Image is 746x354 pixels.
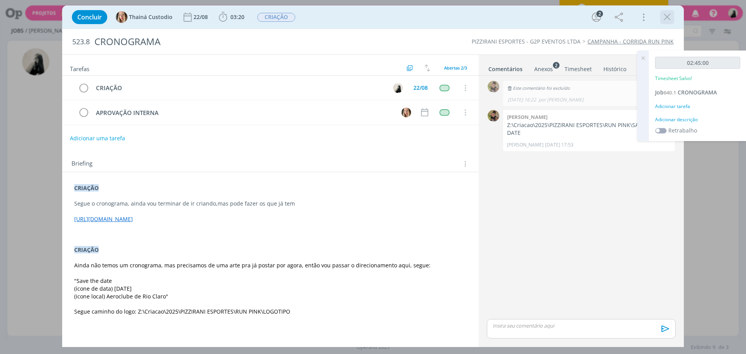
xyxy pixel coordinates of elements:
[92,108,394,118] div: APROVAÇÃO INTERNA
[74,262,431,269] span: Ainda não temos um cronograma, mas precisamos de uma arte pra já postar por agora, então vou pass...
[401,108,411,117] img: T
[564,62,592,73] a: Timesheet
[545,141,573,148] span: [DATE] 17:53
[74,308,290,315] span: Segue caminho do logo: Z:\Criacao\2025\PIZZIRANI ESPORTES\RUN PINK\LOGOTIPO
[257,12,296,22] button: CRIAÇÃO
[587,38,674,45] a: CAMPANHA - CORRIDA RUN PINK
[74,293,168,300] span: (icone local) Aeroclube de Rio Claro"
[508,96,536,103] span: [DATE] 16:22
[116,11,173,23] button: TThainá Custodio
[74,277,112,284] span: "Save the date
[425,65,430,71] img: arrow-down-up.svg
[400,106,412,118] button: T
[678,89,717,96] span: CRONOGRAMA
[72,10,107,24] button: Concluir
[392,82,404,94] button: R
[534,65,553,73] div: Anexos
[217,11,246,23] button: 03:20
[91,32,420,51] div: CRONOGRAMA
[257,13,295,22] span: CRIAÇÃO
[655,75,692,82] p: Timesheet Salvo!
[74,184,99,192] strong: CRIAÇÃO
[70,63,89,73] span: Tarefas
[507,85,570,91] span: Este comentário foi excluído
[74,285,132,292] span: (ícone de data) [DATE]
[488,110,499,122] img: A
[603,62,627,73] a: Histórico
[393,83,403,93] img: R
[193,14,209,20] div: 22/08
[507,141,544,148] p: [PERSON_NAME]
[488,62,523,73] a: Comentários
[92,83,386,93] div: CRIAÇÃO
[230,13,244,21] span: 03:20
[488,81,499,92] img: A
[71,159,92,169] span: Briefing
[72,38,90,46] span: 523.8
[655,103,740,110] div: Adicionar tarefa
[596,10,603,17] div: 2
[444,65,467,71] span: Abertas 2/3
[116,11,127,23] img: T
[655,89,717,96] a: Job640.1CRONOGRAMA
[74,215,133,223] a: [URL][DOMAIN_NAME]
[62,5,684,347] div: dialog
[472,38,580,45] a: PIZZIRANI ESPORTES - G2P EVENTOS LTDA
[655,116,740,123] div: Adicionar descrição
[507,121,671,137] p: Z:\Criacao\2025\PIZZIRANI ESPORTES\RUN PINK\SAVE THE DATE
[553,62,559,68] sup: 2
[668,126,697,134] label: Retrabalho
[664,89,676,96] span: 640.1
[413,85,428,91] div: 22/08
[507,113,547,120] b: [PERSON_NAME]
[74,200,467,208] p: Segue o cronograma, ainda vou terminar de ir criando,mas pode fazer os que já tem
[590,11,603,23] button: 2
[70,131,125,145] button: Adicionar uma tarefa
[77,14,102,20] span: Concluir
[129,14,173,20] span: Thainá Custodio
[539,96,584,103] span: por [PERSON_NAME]
[74,246,99,253] strong: CRIAÇÃO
